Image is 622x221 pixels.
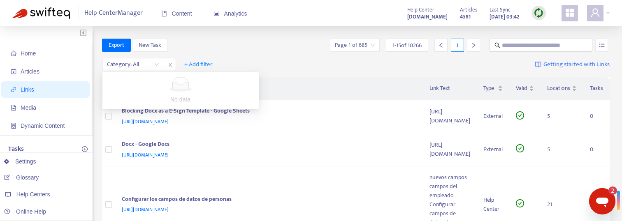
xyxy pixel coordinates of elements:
strong: 4581 [460,12,471,21]
td: 5 [541,100,583,133]
span: New Task [139,41,161,50]
span: Export [109,41,124,50]
span: Home [21,50,36,57]
span: plus-circle [82,146,88,152]
iframe: Number of unread messages [601,186,617,195]
span: check-circle [516,199,524,207]
a: Settings [4,158,36,165]
span: account-book [11,69,16,74]
button: + Add filter [178,58,219,71]
div: Docx - Google Docs [122,140,413,150]
button: unordered-list [595,39,608,52]
div: External [483,145,503,154]
span: user [590,8,600,18]
span: Analytics [214,10,247,17]
img: sync.dc5367851b00ba804db3.png [534,8,544,18]
a: Online Help [4,208,46,215]
th: Locations [541,77,583,100]
span: Articles [460,5,477,14]
span: [URL][DOMAIN_NAME] [122,205,169,214]
span: Help Center [407,5,434,14]
span: Dynamic Content [21,122,65,129]
button: New Task [132,39,168,52]
span: check-circle [516,144,524,152]
span: 1 - 15 of 10266 [392,41,422,50]
span: Articles [21,68,39,75]
div: Help Center [483,196,503,214]
span: right [471,42,476,48]
span: Locations [547,84,570,93]
th: Link Title [115,77,423,100]
td: 5 [541,133,583,166]
div: nuevos campos [429,173,470,182]
div: Blocking Docx as a E-Sign Template - Google Sheets [122,106,413,117]
th: Tasks [583,77,610,100]
span: file-image [11,105,16,110]
div: [URL][DOMAIN_NAME] [429,140,470,159]
div: Configurar los campos de datos de personas [122,195,413,205]
img: image-link [535,61,541,68]
td: 0 [583,133,610,166]
a: Glossary [4,174,39,181]
div: campos del empleado [429,182,470,200]
th: Type [477,77,509,100]
div: [URL][DOMAIN_NAME] [429,107,470,125]
span: Content [161,10,192,17]
span: Help Centers [16,191,50,198]
a: Getting started with Links [535,58,610,71]
span: Last Sync [490,5,511,14]
div: External [483,112,503,121]
span: Type [483,84,496,93]
img: Swifteq [12,7,70,19]
span: appstore [565,8,575,18]
span: Getting started with Links [543,60,610,69]
span: check-circle [516,111,524,120]
a: [DOMAIN_NAME] [407,12,448,21]
td: 0 [583,100,610,133]
strong: [DATE] 03:42 [490,12,519,21]
iframe: Button to launch messaging window, 2 unread messages [589,188,615,214]
span: Valid [516,84,527,93]
th: Link Text [423,77,477,100]
button: Export [102,39,131,52]
span: Help Center Manager [84,5,143,21]
span: Media [21,104,36,111]
span: home [11,51,16,56]
span: [URL][DOMAIN_NAME] [122,117,169,126]
span: + Add filter [184,60,213,69]
span: area-chart [214,11,219,16]
span: book [161,11,167,16]
span: close [165,60,176,70]
th: Valid [509,77,541,100]
span: unordered-list [599,42,605,48]
span: [URL][DOMAIN_NAME] [122,151,169,159]
p: Tasks [8,144,24,154]
span: left [438,42,444,48]
span: Links [21,86,34,93]
span: link [11,87,16,92]
div: 1 [451,39,464,52]
span: search [494,42,500,48]
span: container [11,123,16,129]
